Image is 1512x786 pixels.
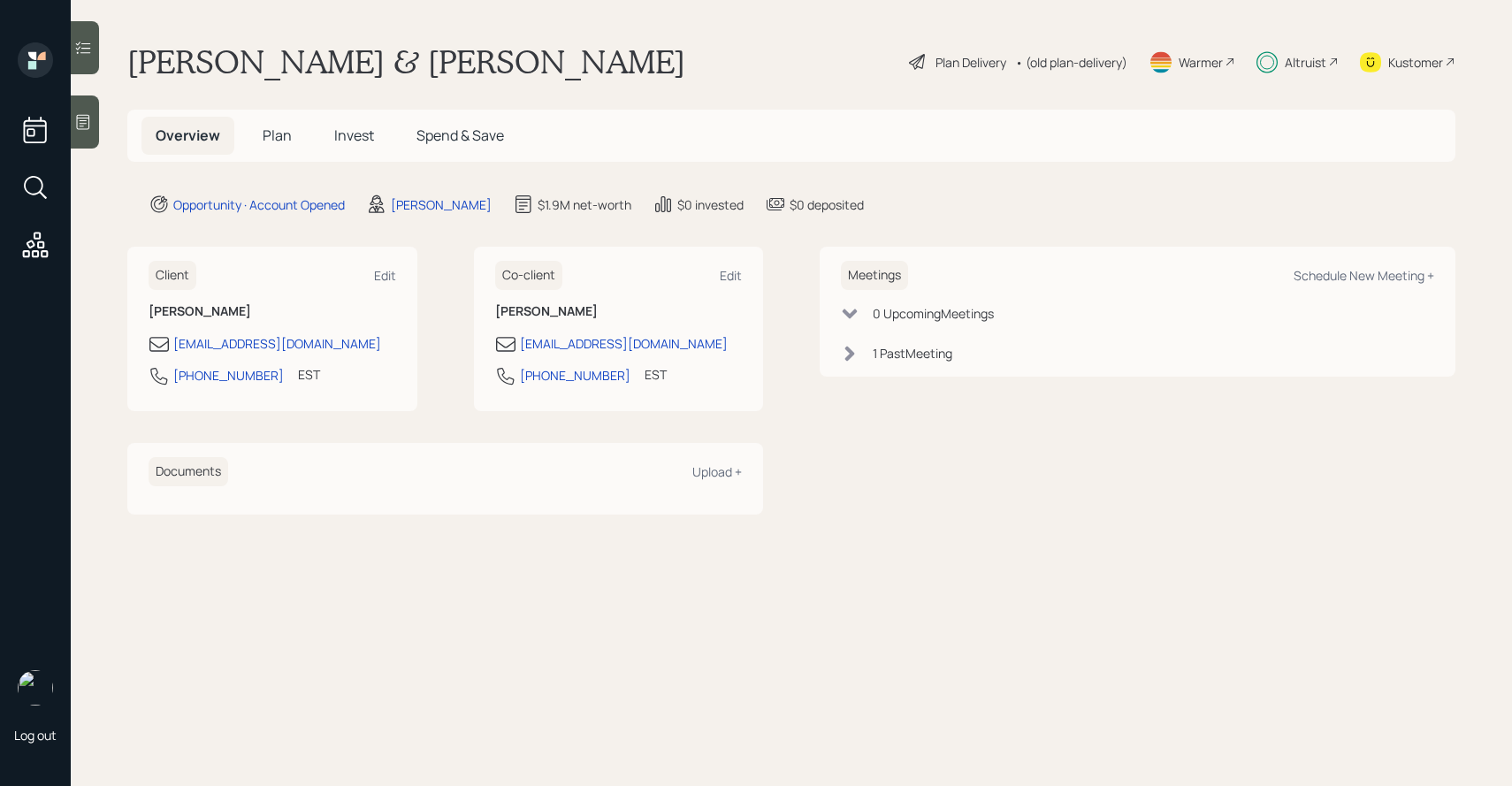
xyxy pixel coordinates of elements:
div: $0 invested [677,195,744,214]
div: Edit [374,267,396,284]
div: • (old plan-delivery) [1015,53,1127,72]
div: Plan Delivery [935,53,1006,72]
h6: [PERSON_NAME] [149,304,396,319]
span: Plan [263,126,292,145]
div: Opportunity · Account Opened [173,195,345,214]
div: [PHONE_NUMBER] [173,366,284,385]
span: Spend & Save [416,126,504,145]
span: Invest [334,126,374,145]
h1: [PERSON_NAME] & [PERSON_NAME] [127,42,685,81]
div: Edit [720,267,742,284]
div: EST [645,365,667,384]
div: [PERSON_NAME] [391,195,492,214]
h6: Documents [149,457,228,486]
h6: Co-client [495,261,562,290]
span: Overview [156,126,220,145]
div: Schedule New Meeting + [1294,267,1434,284]
h6: Meetings [841,261,908,290]
div: EST [298,365,320,384]
div: 0 Upcoming Meeting s [873,304,994,323]
h6: Client [149,261,196,290]
div: $1.9M net-worth [538,195,631,214]
div: Kustomer [1388,53,1443,72]
div: Warmer [1179,53,1223,72]
h6: [PERSON_NAME] [495,304,743,319]
div: Log out [14,727,57,744]
div: [PHONE_NUMBER] [520,366,630,385]
div: [EMAIL_ADDRESS][DOMAIN_NAME] [173,334,381,353]
div: Altruist [1285,53,1326,72]
div: Upload + [692,463,742,480]
img: sami-boghos-headshot.png [18,670,53,706]
div: $0 deposited [790,195,864,214]
div: 1 Past Meeting [873,344,952,362]
div: [EMAIL_ADDRESS][DOMAIN_NAME] [520,334,728,353]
